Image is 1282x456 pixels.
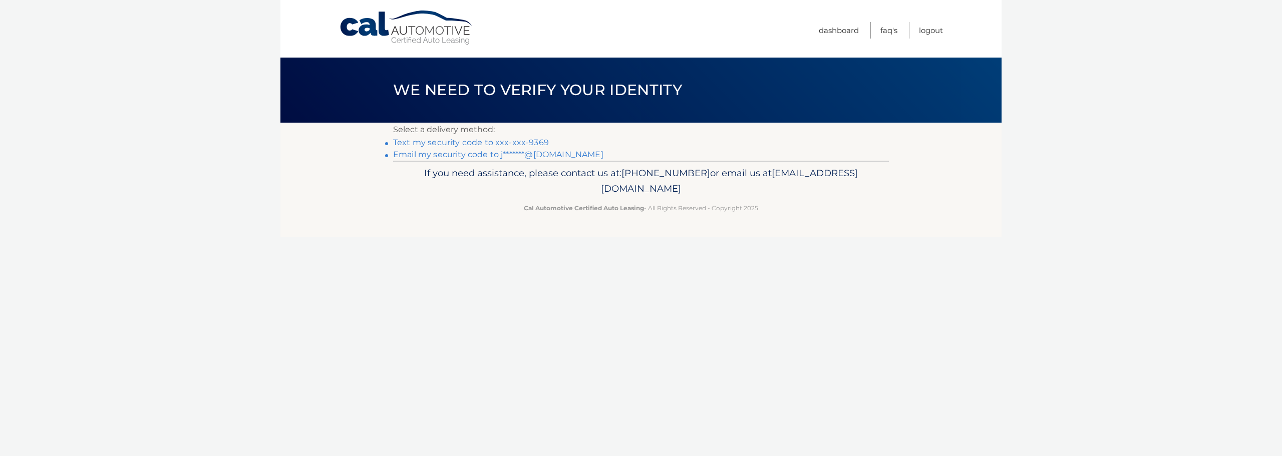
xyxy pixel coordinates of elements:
[339,10,474,46] a: Cal Automotive
[621,167,710,179] span: [PHONE_NUMBER]
[524,204,644,212] strong: Cal Automotive Certified Auto Leasing
[880,22,897,39] a: FAQ's
[919,22,943,39] a: Logout
[400,203,882,213] p: - All Rights Reserved - Copyright 2025
[393,123,889,137] p: Select a delivery method:
[393,138,549,147] a: Text my security code to xxx-xxx-9369
[393,81,682,99] span: We need to verify your identity
[400,165,882,197] p: If you need assistance, please contact us at: or email us at
[393,150,603,159] a: Email my security code to j*******@[DOMAIN_NAME]
[819,22,859,39] a: Dashboard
